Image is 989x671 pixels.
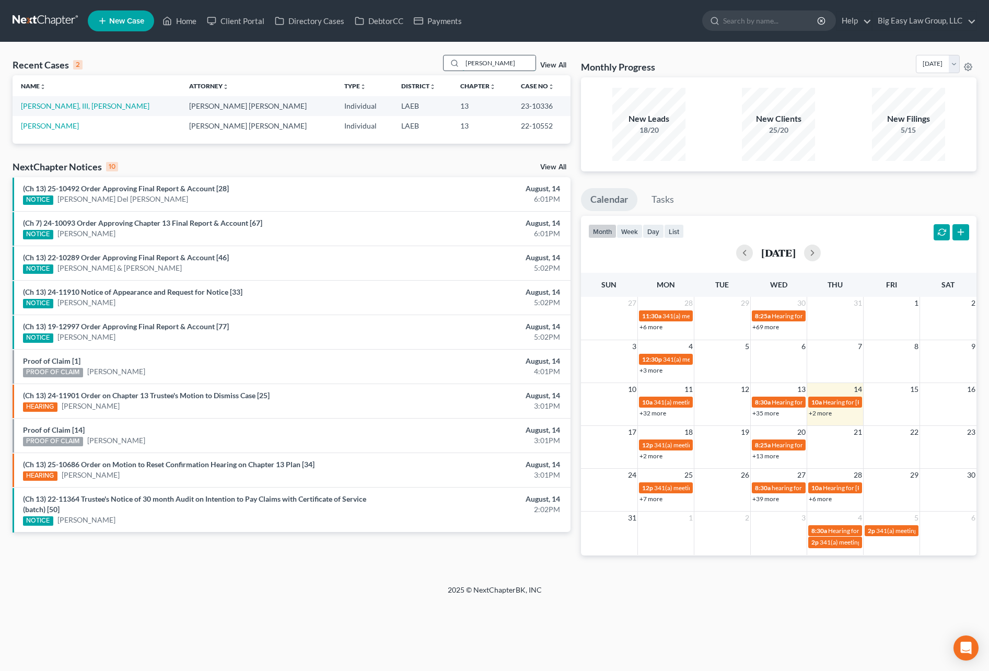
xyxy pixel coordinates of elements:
[642,398,653,406] span: 10a
[966,426,976,438] span: 23
[21,82,46,90] a: Nameunfold_more
[388,504,560,515] div: 2:02PM
[23,184,229,193] a: (Ch 13) 25-10492 Order Approving Final Report & Account [28]
[853,297,863,309] span: 31
[800,512,807,524] span: 3
[388,228,560,239] div: 6:01PM
[388,366,560,377] div: 4:01PM
[21,101,149,110] a: [PERSON_NAME], III, [PERSON_NAME]
[752,452,779,460] a: +13 more
[23,460,315,469] a: (Ch 13) 25-10686 Order on Motion to Reset Confirmation Hearing on Chapter 13 Plan [34]
[23,356,80,365] a: Proof of Claim [1]
[62,401,120,411] a: [PERSON_NAME]
[909,383,920,396] span: 15
[23,230,53,239] div: NOTICE
[800,340,807,353] span: 6
[642,355,662,363] span: 12:30p
[909,426,920,438] span: 22
[857,512,863,524] span: 4
[662,312,763,320] span: 341(a) meeting for [PERSON_NAME]
[809,409,832,417] a: +2 more
[811,527,827,535] span: 8:30a
[772,312,853,320] span: Hearing for [PERSON_NAME]
[87,435,145,446] a: [PERSON_NAME]
[181,116,336,135] td: [PERSON_NAME] [PERSON_NAME]
[429,84,436,90] i: unfold_more
[853,383,863,396] span: 14
[657,280,675,289] span: Mon
[23,264,53,274] div: NOTICE
[683,297,694,309] span: 28
[796,469,807,481] span: 27
[642,484,653,492] span: 12p
[828,527,910,535] span: Hearing for [PERSON_NAME]
[388,459,560,470] div: August, 14
[540,164,566,171] a: View All
[452,96,513,115] td: 13
[23,437,83,446] div: PROOF OF CLAIM
[513,116,571,135] td: 22-10552
[13,59,83,71] div: Recent Cases
[872,11,976,30] a: Big Easy Law Group, LLC
[639,323,662,331] a: +6 more
[388,297,560,308] div: 5:02PM
[664,224,684,238] button: list
[683,469,694,481] span: 25
[360,84,366,90] i: unfold_more
[823,484,904,492] span: Hearing for [PERSON_NAME]
[548,84,554,90] i: unfold_more
[490,84,496,90] i: unfold_more
[388,494,560,504] div: August, 14
[57,332,115,342] a: [PERSON_NAME]
[715,280,729,289] span: Tue
[809,495,832,503] a: +6 more
[189,82,229,90] a: Attorneyunfold_more
[654,398,754,406] span: 341(a) meeting for [PERSON_NAME]
[23,333,53,343] div: NOTICE
[755,441,771,449] span: 8:25a
[388,263,560,273] div: 5:02PM
[857,340,863,353] span: 7
[452,116,513,135] td: 13
[853,469,863,481] span: 28
[941,280,955,289] span: Sat
[755,312,771,320] span: 8:25a
[627,469,637,481] span: 24
[23,425,85,434] a: Proof of Claim [14]
[612,113,685,125] div: New Leads
[57,228,115,239] a: [PERSON_NAME]
[683,426,694,438] span: 18
[23,516,53,526] div: NOTICE
[868,527,875,535] span: 2p
[388,356,560,366] div: August, 14
[462,55,536,71] input: Search by name...
[740,383,750,396] span: 12
[23,322,229,331] a: (Ch 13) 19-12997 Order Approving Final Report & Account [77]
[57,194,188,204] a: [PERSON_NAME] Del [PERSON_NAME]
[401,82,436,90] a: Districtunfold_more
[23,195,53,205] div: NOTICE
[872,125,945,135] div: 5/15
[663,355,764,363] span: 341(a) meeting for [PERSON_NAME]
[761,247,796,258] h2: [DATE]
[57,515,115,525] a: [PERSON_NAME]
[740,469,750,481] span: 26
[742,125,815,135] div: 25/20
[23,299,53,308] div: NOTICE
[513,96,571,115] td: 23-10336
[683,383,694,396] span: 11
[740,297,750,309] span: 29
[913,297,920,309] span: 1
[909,469,920,481] span: 29
[73,60,83,70] div: 2
[388,401,560,411] div: 3:01PM
[642,312,661,320] span: 11:30a
[388,425,560,435] div: August, 14
[643,224,664,238] button: day
[616,224,643,238] button: week
[627,426,637,438] span: 17
[393,116,452,135] td: LAEB
[388,218,560,228] div: August, 14
[970,512,976,524] span: 6
[966,469,976,481] span: 30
